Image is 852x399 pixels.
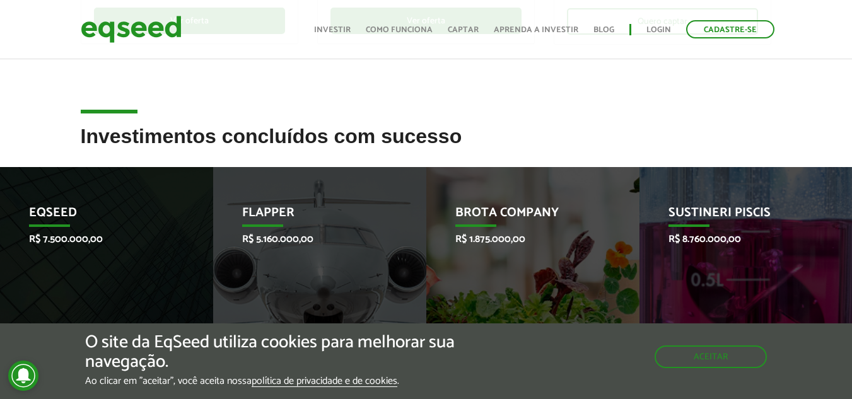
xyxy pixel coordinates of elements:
p: R$ 8.760.000,00 [668,233,805,245]
p: EqSeed [29,205,165,227]
p: Ao clicar em "aceitar", você aceita nossa . [85,375,494,387]
p: R$ 7.500.000,00 [29,233,165,245]
p: Brota Company [455,205,592,227]
a: Login [646,26,671,34]
a: Cadastre-se [686,20,774,38]
a: Como funciona [366,26,433,34]
a: Captar [448,26,479,34]
p: R$ 1.875.000,00 [455,233,592,245]
a: política de privacidade e de cookies [252,376,397,387]
h2: Investimentos concluídos com sucesso [81,125,772,166]
button: Aceitar [655,345,767,368]
p: Flapper [242,205,378,227]
p: R$ 5.160.000,00 [242,233,378,245]
a: Blog [593,26,614,34]
p: Sustineri Piscis [668,205,805,227]
img: EqSeed [81,13,182,46]
a: Investir [314,26,351,34]
h5: O site da EqSeed utiliza cookies para melhorar sua navegação. [85,333,494,372]
a: Aprenda a investir [494,26,578,34]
